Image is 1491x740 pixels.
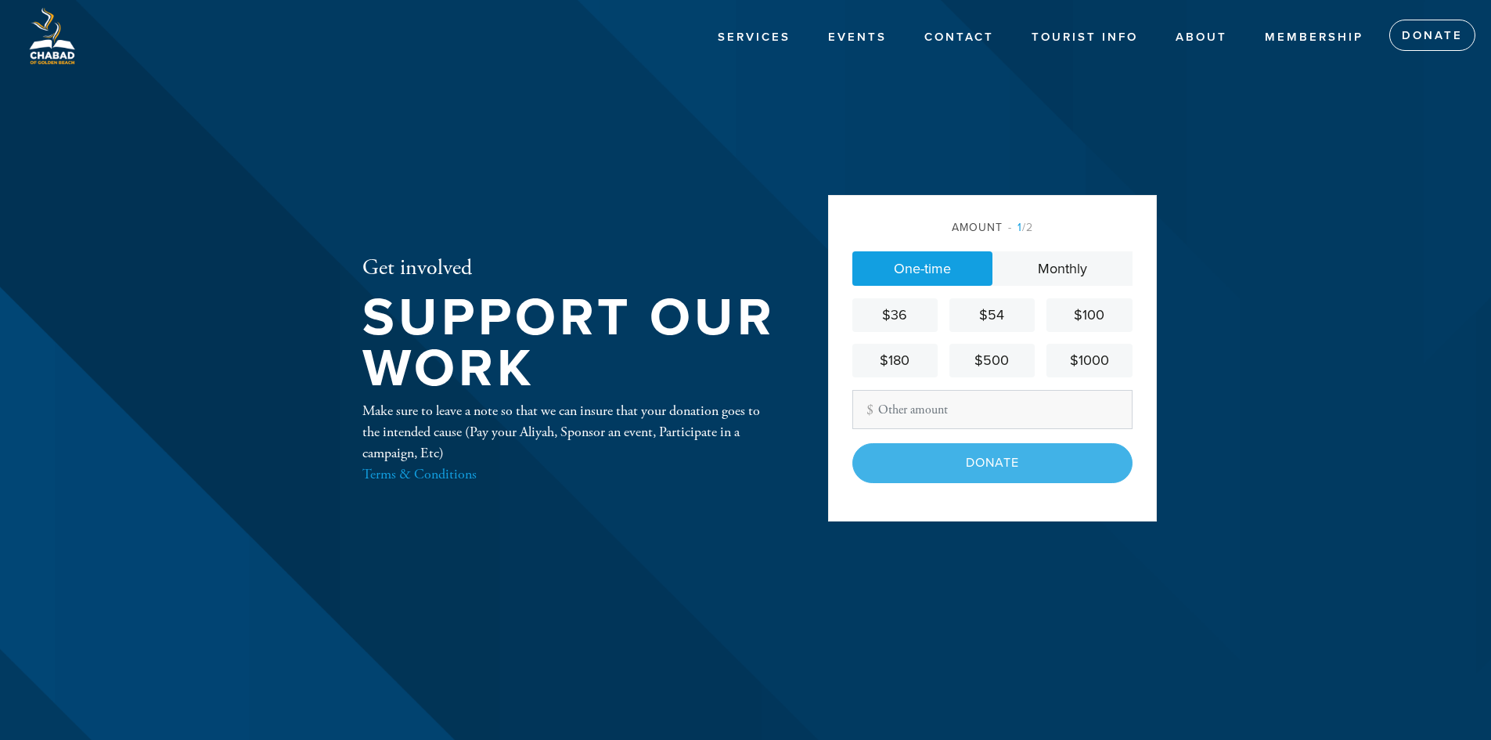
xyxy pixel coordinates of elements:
[852,298,938,332] a: $36
[992,251,1133,286] a: Monthly
[1053,350,1125,371] div: $1000
[913,23,1006,52] a: Contact
[816,23,899,52] a: Events
[956,350,1028,371] div: $500
[1020,23,1150,52] a: Tourist Info
[362,255,777,282] h2: Get involved
[23,8,80,64] img: Logo%20GB1.png
[956,305,1028,326] div: $54
[852,219,1133,236] div: Amount
[1053,305,1125,326] div: $100
[706,23,802,52] a: Services
[362,465,477,483] a: Terms & Conditions
[1389,20,1475,51] a: Donate
[852,344,938,377] a: $180
[859,350,931,371] div: $180
[362,400,777,485] div: Make sure to leave a note so that we can insure that your donation goes to the intended cause (Pa...
[1046,298,1132,332] a: $100
[362,293,777,394] h1: Support our work
[949,344,1035,377] a: $500
[859,305,931,326] div: $36
[1253,23,1375,52] a: Membership
[1008,221,1033,234] span: /2
[1017,221,1022,234] span: 1
[1046,344,1132,377] a: $1000
[949,298,1035,332] a: $54
[852,390,1133,429] input: Other amount
[1164,23,1239,52] a: About
[852,251,992,286] a: One-time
